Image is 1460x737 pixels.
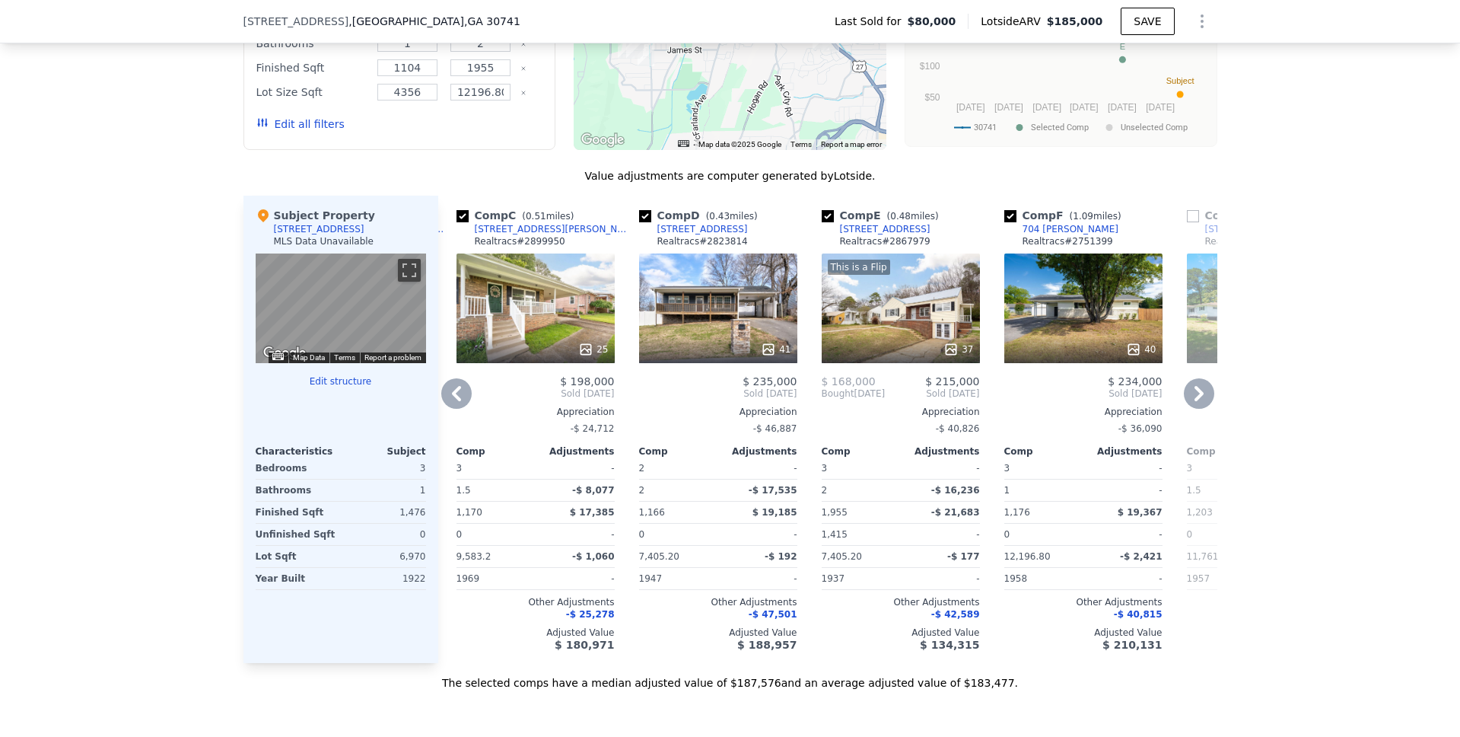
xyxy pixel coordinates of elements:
[364,353,421,362] a: Report a problem
[639,596,797,608] div: Other Adjustments
[1083,445,1163,458] div: Adjustments
[1004,223,1118,235] a: 704 [PERSON_NAME]
[1004,507,1030,518] span: 1,176
[753,423,797,434] span: -$ 46,887
[840,235,930,247] div: Realtracs # 2867979
[341,445,426,458] div: Subject
[721,458,797,479] div: -
[639,568,715,589] div: 1947
[456,463,463,474] span: 3
[639,406,797,418] div: Appreciation
[821,140,882,148] a: Report a map error
[822,375,876,388] span: $ 168,000
[1121,8,1174,35] button: SAVE
[398,259,421,282] button: Toggle fullscreen view
[1031,123,1089,132] text: Selected Comp
[293,353,325,363] button: Map Data
[274,235,374,247] div: MLS Data Unavailable
[272,353,283,360] button: Keyboard shortcuts
[1114,609,1163,620] span: -$ 40,815
[1187,507,1213,518] span: 1,203
[1118,507,1163,518] span: $ 19,367
[919,61,940,72] text: $100
[456,627,615,639] div: Adjusted Value
[1121,123,1188,132] text: Unselected Comp
[274,223,364,235] div: [STREET_ADDRESS]
[737,639,797,651] span: $ 188,957
[536,445,615,458] div: Adjustments
[1069,102,1098,113] text: [DATE]
[256,546,338,567] div: Lot Sqft
[464,15,520,27] span: , GA 30741
[1102,639,1162,651] span: $ 210,131
[904,524,980,545] div: -
[539,568,615,589] div: -
[243,168,1217,183] div: Value adjustments are computer generated by Lotside .
[626,33,643,59] div: 726 Cherokee Trl
[638,40,654,66] div: 704 Shelly Ln
[931,485,980,496] span: -$ 16,236
[639,529,645,540] span: 0
[1120,551,1162,562] span: -$ 2,421
[721,568,797,589] div: -
[256,568,338,589] div: Year Built
[639,627,797,639] div: Adjusted Value
[526,211,546,222] span: 0.51
[456,445,536,458] div: Comp
[1187,529,1193,540] span: 0
[456,480,533,501] div: 1.5
[924,92,940,103] text: $50
[1086,524,1163,545] div: -
[1118,423,1163,434] span: -$ 36,090
[1023,235,1113,247] div: Realtracs # 2751399
[885,388,979,400] span: Sold [DATE]
[936,423,980,434] span: -$ 40,826
[344,568,426,589] div: 1922
[790,140,812,148] a: Terms (opens in new tab)
[475,235,565,247] div: Realtracs # 2899950
[1187,551,1227,562] span: 11,761.2
[1047,15,1103,27] span: $185,000
[639,507,665,518] span: 1,166
[901,445,980,458] div: Adjustments
[639,208,764,223] div: Comp D
[822,568,898,589] div: 1937
[657,223,748,235] div: [STREET_ADDRESS]
[709,211,730,222] span: 0.43
[243,663,1217,691] div: The selected comps have a median adjusted value of $187,576 and an average adjusted value of $183...
[456,568,533,589] div: 1969
[1004,208,1128,223] div: Comp F
[822,480,898,501] div: 2
[1004,388,1163,400] span: Sold [DATE]
[520,90,526,96] button: Clear
[572,551,614,562] span: -$ 1,060
[243,14,349,29] span: [STREET_ADDRESS]
[1004,445,1083,458] div: Comp
[1166,76,1194,85] text: Subject
[1187,208,1312,223] div: Comp G
[1064,211,1128,222] span: ( miles)
[256,524,338,545] div: Unfinished Sqft
[822,208,945,223] div: Comp E
[822,463,828,474] span: 3
[570,507,615,518] span: $ 17,385
[1187,463,1193,474] span: 3
[743,375,797,388] span: $ 235,000
[256,254,426,363] div: Map
[1187,445,1266,458] div: Comp
[931,609,980,620] span: -$ 42,589
[1187,480,1263,501] div: 1.5
[908,14,956,29] span: $80,000
[256,502,338,523] div: Finished Sqft
[752,507,797,518] span: $ 19,185
[1086,568,1163,589] div: -
[822,529,848,540] span: 1,415
[256,81,368,103] div: Lot Size Sqft
[994,102,1023,113] text: [DATE]
[256,445,341,458] div: Characteristics
[639,480,715,501] div: 2
[259,343,310,363] a: Open this area in Google Maps (opens a new window)
[344,502,426,523] div: 1,476
[456,223,633,235] a: [STREET_ADDRESS][PERSON_NAME]
[721,524,797,545] div: -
